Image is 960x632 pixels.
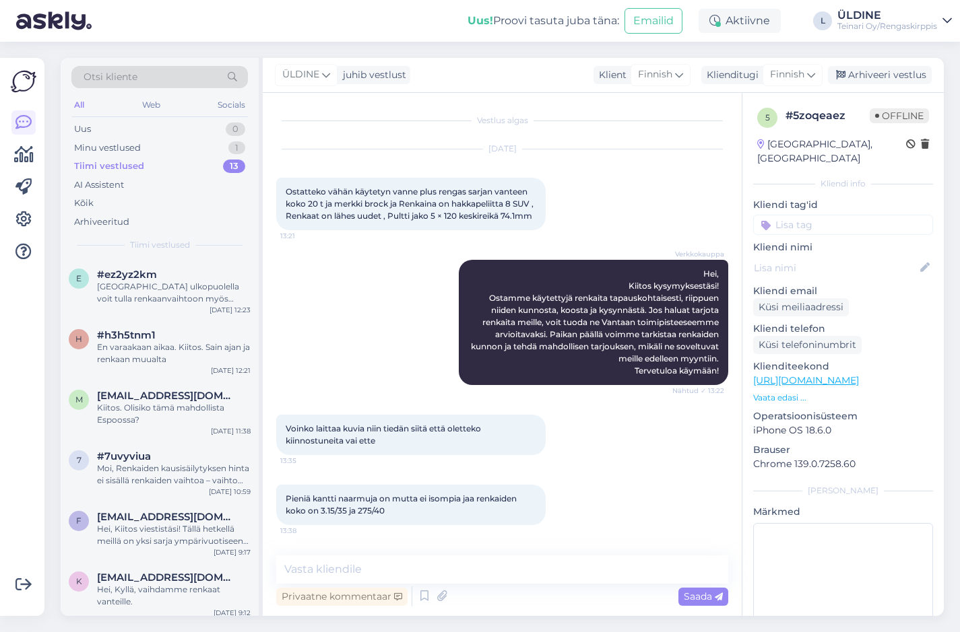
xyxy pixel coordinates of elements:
[97,329,156,341] span: #h3h5tnm1
[97,269,157,281] span: #ez2yz2km
[753,215,933,235] input: Lisa tag
[625,8,682,34] button: Emailid
[74,122,91,136] div: Uus
[753,298,849,316] div: Küsi meiliaadressi
[280,231,331,241] span: 13:21
[757,137,906,166] div: [GEOGRAPHIC_DATA], [GEOGRAPHIC_DATA]
[223,160,245,173] div: 13
[97,523,251,547] div: Hei, Kiitos viestistäsi! Tällä hetkellä meillä on yksi sarja ympärivuotiseen käyttöön soveltuvia ...
[76,576,82,586] span: K
[97,584,251,608] div: Hei, Kyllä, vaihdamme renkaat vanteille.
[753,240,933,254] p: Kliendi nimi
[638,67,672,82] span: Finnish
[753,178,933,190] div: Kliendi info
[209,487,251,497] div: [DATE] 10:59
[97,571,237,584] span: Kylmaoja.rasmus@gmail.com
[97,341,251,365] div: En varaakaan aikaa. Kiitos. Sain ajan ja renkaan muualta
[77,455,82,465] span: 7
[215,96,248,114] div: Socials
[97,511,237,523] span: finasiaravintola@gmail.com
[828,66,932,84] div: Arhiveeri vestlus
[97,462,251,487] div: Moi, Renkaiden kausisäilytyksen hinta ei sisällä renkaiden vaihtoa – vaihto veloitetaan erikseen.
[286,186,536,221] span: Ostatteko vähän käytetyn vanne plus rengas sarjan vanteen koko 20 t ja merkki brock ja Renkaina o...
[338,68,406,82] div: juhib vestlust
[211,365,251,376] div: [DATE] 12:21
[76,273,82,283] span: e
[74,215,129,229] div: Arhiveeritud
[11,69,36,94] img: Askly Logo
[594,68,627,82] div: Klient
[753,322,933,336] p: Kliendi telefon
[97,450,151,462] span: #7uvyviua
[684,590,723,602] span: Saada
[97,390,237,402] span: maija.j.hakala@gmail.com
[471,269,721,376] span: Hei, Kiitos kysymyksestäsi! Ostamme käytettyjä renkaita tapauskohtaisesti, riippuen niiden kunnos...
[286,493,519,516] span: Pieniä kantti naarmuja on mutta ei isompia jaa renkaiden koko on 3.15/35 ja 275/40
[75,334,82,344] span: h
[211,426,251,436] div: [DATE] 11:38
[753,198,933,212] p: Kliendi tag'id
[837,10,952,32] a: ÜLDINETeinari Oy/Rengaskirppis
[97,402,251,426] div: Kiitos. Olisiko tämä mahdollista Espoossa?
[74,160,144,173] div: Tiimi vestlused
[74,197,94,210] div: Kõik
[753,392,933,404] p: Vaata edasi ...
[139,96,163,114] div: Web
[84,70,137,84] span: Otsi kliente
[226,122,245,136] div: 0
[753,423,933,437] p: iPhone OS 18.6.0
[210,305,251,315] div: [DATE] 12:23
[280,456,331,466] span: 13:35
[765,112,770,122] span: 5
[130,239,190,251] span: Tiimi vestlused
[286,423,483,446] span: Voinko laittaa kuvia niin tiedän siitä että oletteko kiinnostuneita vai ette
[280,526,331,536] span: 13:38
[71,96,87,114] div: All
[701,68,759,82] div: Klienditugi
[97,281,251,305] div: [GEOGRAPHIC_DATA] ulkopuolella voit tulla renkaanvaihtoon myös ilman ajanvarausta.
[753,359,933,374] p: Klienditeekond
[74,141,141,155] div: Minu vestlused
[282,67,319,82] span: ÜLDINE
[75,394,83,405] span: m
[214,547,251,557] div: [DATE] 9:17
[837,21,937,32] div: Teinari Oy/Rengaskirppis
[276,143,728,155] div: [DATE]
[753,336,862,354] div: Küsi telefoninumbrit
[214,608,251,618] div: [DATE] 9:12
[674,249,724,259] span: Verkkokauppa
[837,10,937,21] div: ÜLDINE
[753,409,933,423] p: Operatsioonisüsteem
[770,67,804,82] span: Finnish
[276,588,408,606] div: Privaatne kommentaar
[468,13,619,29] div: Proovi tasuta juba täna:
[870,108,929,123] span: Offline
[276,114,728,127] div: Vestlus algas
[76,516,82,526] span: f
[786,108,870,124] div: # 5zoqeaez
[753,284,933,298] p: Kliendi email
[753,485,933,497] div: [PERSON_NAME]
[228,141,245,155] div: 1
[754,260,918,275] input: Lisa nimi
[672,386,724,396] span: Nähtud ✓ 13:22
[753,443,933,457] p: Brauser
[74,178,124,192] div: AI Assistent
[813,11,832,30] div: L
[753,457,933,471] p: Chrome 139.0.7258.60
[753,505,933,519] p: Märkmed
[753,374,859,386] a: [URL][DOMAIN_NAME]
[468,14,493,27] b: Uus!
[699,9,781,33] div: Aktiivne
